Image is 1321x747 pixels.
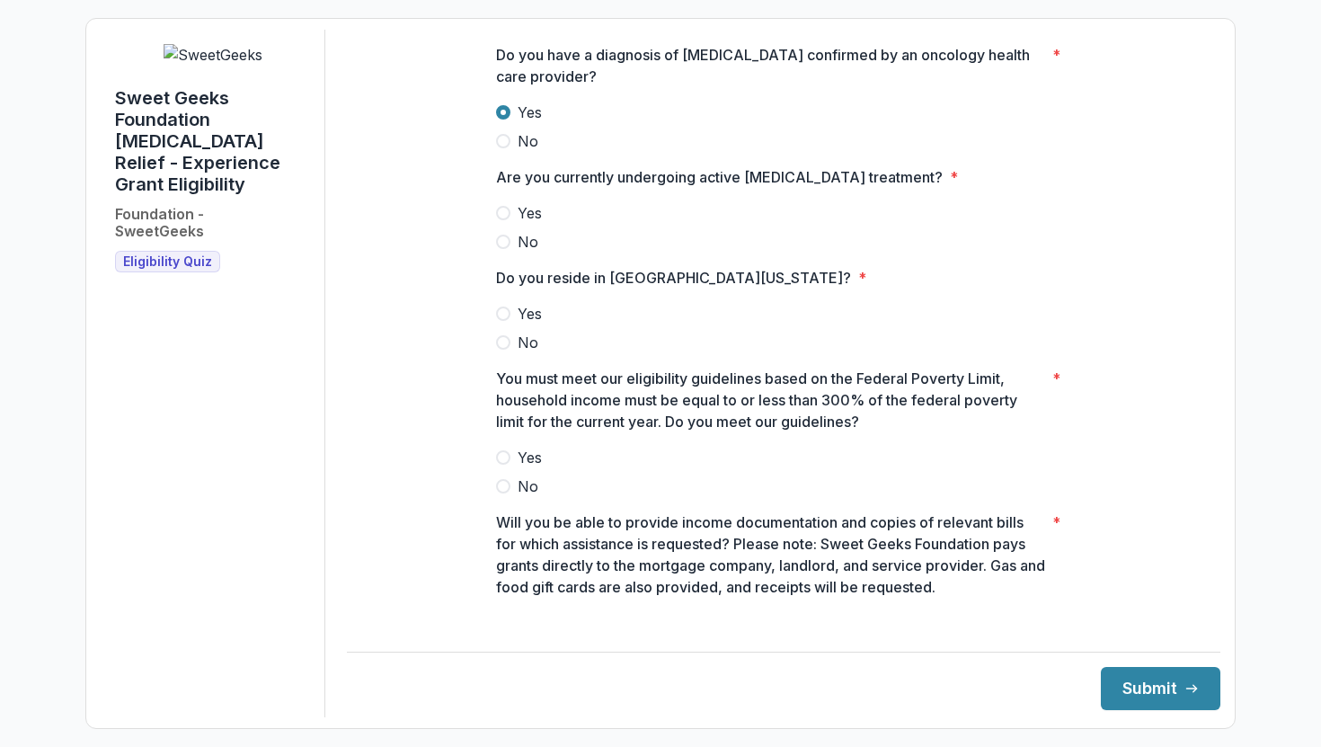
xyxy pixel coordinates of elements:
button: Submit [1101,667,1220,710]
p: Are you currently undergoing active [MEDICAL_DATA] treatment? [496,166,943,188]
p: Do you reside in [GEOGRAPHIC_DATA][US_STATE]? [496,267,851,289]
span: Yes [518,612,542,634]
p: You must meet our eligibility guidelines based on the Federal Poverty Limit, household income mus... [496,368,1045,432]
h2: Foundation - SweetGeeks [115,206,204,240]
span: No [518,130,538,152]
img: SweetGeeks [164,44,262,66]
span: No [518,231,538,253]
span: Yes [518,303,542,325]
h1: Sweet Geeks Foundation [MEDICAL_DATA] Relief - Experience Grant Eligibility [115,87,310,195]
span: Eligibility Quiz [123,254,212,270]
span: Yes [518,447,542,468]
span: No [518,476,538,497]
p: Will you be able to provide income documentation and copies of relevant bills for which assistanc... [496,511,1045,598]
span: Yes [518,202,542,224]
p: Do you have a diagnosis of [MEDICAL_DATA] confirmed by an oncology health care provider? [496,44,1045,87]
span: Yes [518,102,542,123]
span: No [518,332,538,353]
